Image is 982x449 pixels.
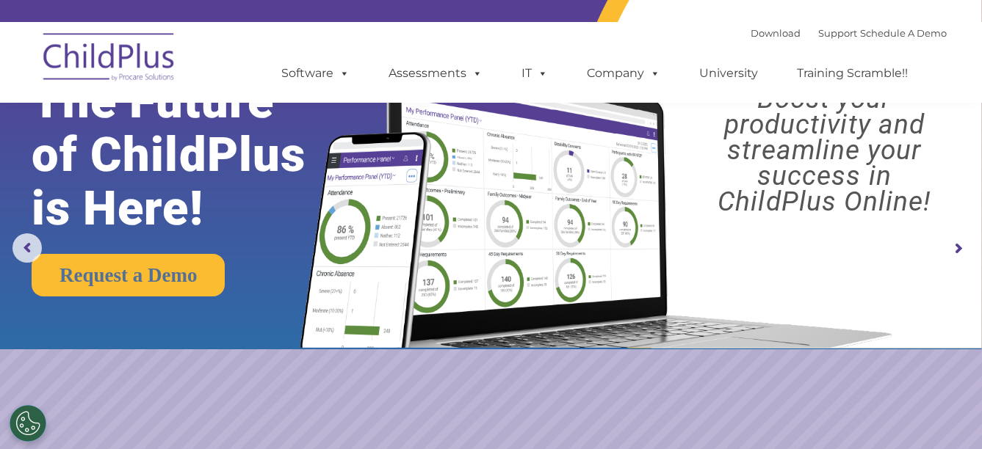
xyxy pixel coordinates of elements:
[32,75,345,236] rs-layer: The Future of ChildPlus is Here!
[679,86,970,214] rs-layer: Boost your productivity and streamline your success in ChildPlus Online!
[685,59,773,88] a: University
[818,27,857,39] a: Support
[782,59,923,88] a: Training Scramble!!
[36,23,183,96] img: ChildPlus by Procare Solutions
[751,27,801,39] a: Download
[267,59,364,88] a: Software
[751,27,947,39] font: |
[507,59,563,88] a: IT
[374,59,497,88] a: Assessments
[204,97,249,108] span: Last name
[32,254,225,296] a: Request a Demo
[860,27,947,39] a: Schedule A Demo
[204,157,267,168] span: Phone number
[10,405,46,442] button: Cookies Settings
[572,59,675,88] a: Company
